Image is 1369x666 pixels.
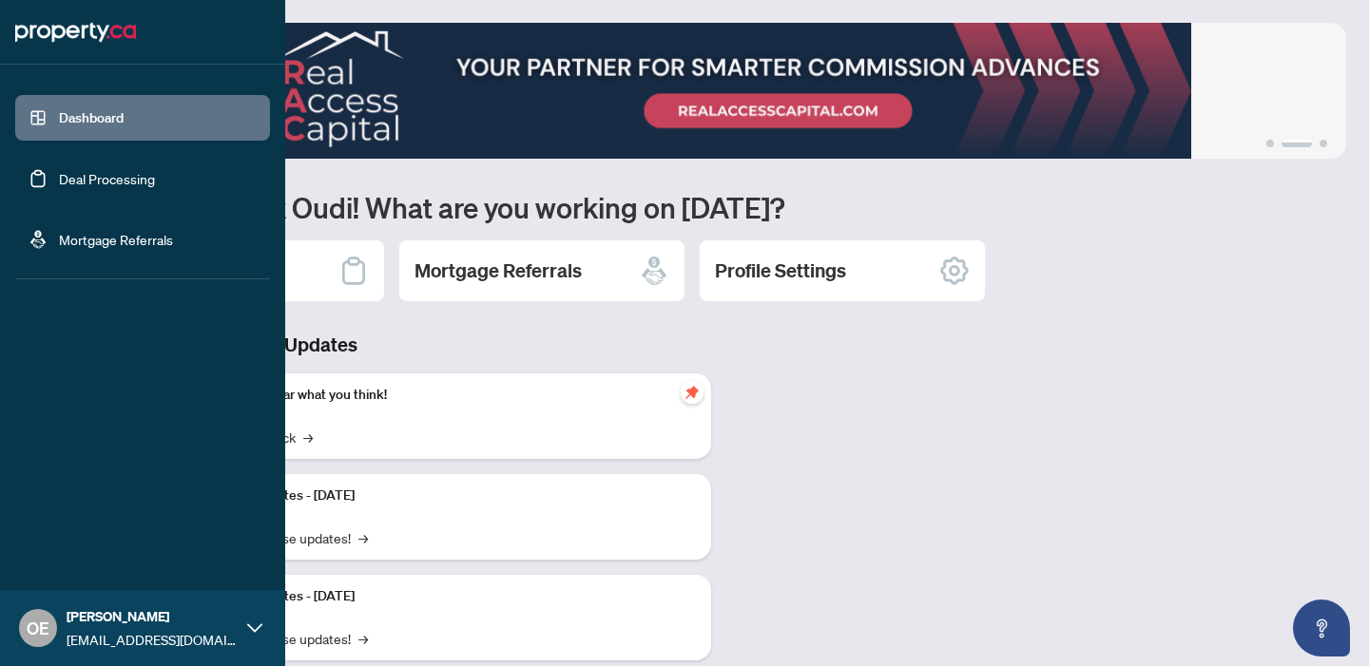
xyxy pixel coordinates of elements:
[99,23,1346,159] img: Slide 1
[303,427,313,447] span: →
[200,485,696,506] p: Platform Updates - [DATE]
[59,170,155,187] a: Deal Processing
[99,189,1346,225] h1: Welcome back Oudi! What are you working on [DATE]?
[99,332,711,358] h3: Brokerage & Industry Updates
[415,257,582,284] h2: Mortgage Referrals
[200,385,696,406] p: We want to hear what you think!
[59,109,124,126] a: Dashboard
[358,527,368,548] span: →
[1293,599,1350,656] button: Open asap
[1282,140,1312,147] button: 2
[67,629,238,650] span: [EMAIL_ADDRESS][DOMAIN_NAME]
[681,381,704,404] span: pushpin
[1266,140,1274,147] button: 1
[200,586,696,607] p: Platform Updates - [DATE]
[15,17,136,48] img: logo
[67,606,238,627] span: [PERSON_NAME]
[715,257,846,284] h2: Profile Settings
[59,231,173,248] a: Mortgage Referrals
[27,615,49,641] span: OE
[1320,140,1327,147] button: 3
[358,628,368,649] span: →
